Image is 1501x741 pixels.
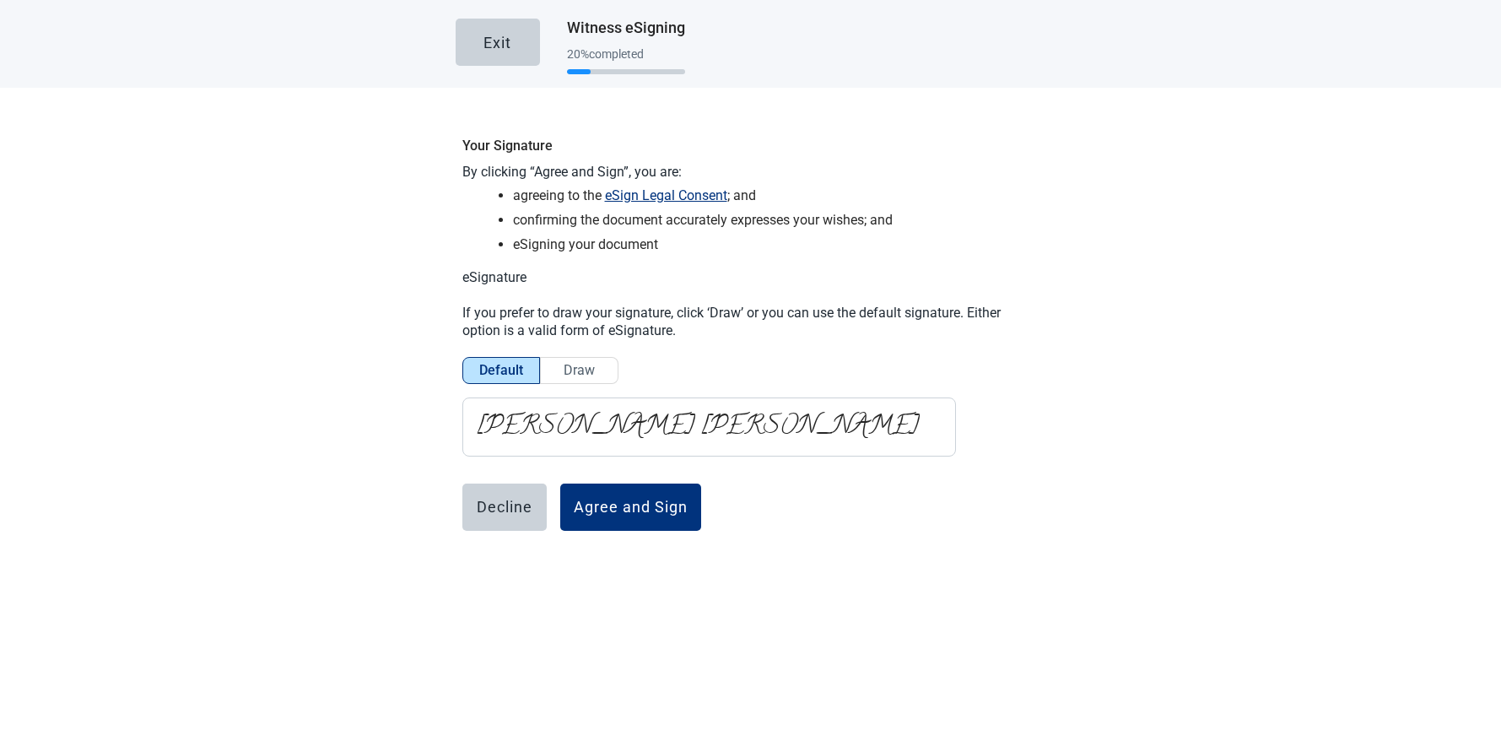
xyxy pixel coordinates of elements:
p: eSignature [462,268,1039,287]
li: eSigning your document [513,234,1039,255]
h2: Your Signature [462,135,1039,156]
div: Agree and Sign [574,499,688,516]
h1: Witness eSigning [567,16,685,40]
div: Exit [483,34,511,51]
button: Decline [462,484,547,531]
p: [PERSON_NAME] [PERSON_NAME] [477,415,955,441]
div: Decline [477,499,532,516]
button: eSign Legal Consent [605,185,727,206]
p: If you prefer to draw your signature, click ‘Draw’ or you can use the default signature. Either o... [462,304,1039,340]
div: 20 % completed [567,47,685,61]
li: confirming the document accurately expresses your wishes; and [513,209,1039,230]
button: Exit [456,19,540,66]
button: Agree and Sign [560,484,701,531]
p: By clicking “Agree and Sign”, you are: [462,163,1039,181]
span: Draw [564,362,595,378]
li: agreeing to the ; and [513,185,1039,206]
